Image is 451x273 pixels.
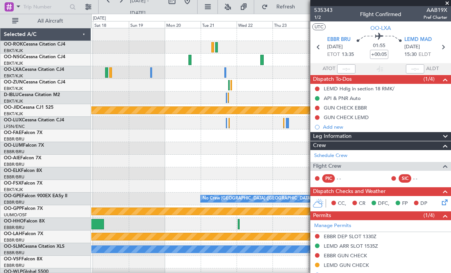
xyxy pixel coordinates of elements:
span: OO-LXA [370,24,391,32]
span: 535343 [314,6,333,14]
div: PIC [322,174,335,183]
span: OO-FSX [4,181,21,186]
span: D-IBLU [4,93,19,97]
span: OO-JID [4,105,20,110]
a: EBBR/BRU [4,136,24,142]
span: OO-LUX [4,118,22,123]
a: OO-FAEFalcon 7X [4,131,42,135]
a: EBBR/BRU [4,199,24,205]
a: OO-LAHFalcon 7X [4,232,43,236]
div: Fri 24 [308,21,344,28]
span: DP [420,200,427,208]
span: [DATE] [404,43,420,51]
span: ETOT [327,51,340,59]
span: OO-ROK [4,42,23,47]
div: No Crew [GEOGRAPHIC_DATA] ([GEOGRAPHIC_DATA] National) [203,193,331,204]
span: OO-HHO [4,219,24,224]
a: OO-HHOFalcon 8X [4,219,45,224]
span: 15:30 [404,51,417,59]
a: EBKT/KJK [4,48,23,54]
a: OO-NSGCessna Citation CJ4 [4,55,65,59]
div: EBBR DEP SLOT 1330Z [324,233,376,240]
a: EBKT/KJK [4,60,23,66]
span: [DATE] [327,43,343,51]
span: OO-VSF [4,257,21,262]
input: Trip Number [23,1,67,13]
a: OO-SLMCessna Citation XLS [4,244,65,249]
a: OO-GPEFalcon 900EX EASy II [4,194,67,198]
a: EBBR/BRU [4,263,24,268]
div: LEMD GUN CHECK [324,262,369,268]
span: Dispatch Checks and Weather [313,187,386,196]
div: - - [413,175,430,182]
a: UUMO/OSF [4,212,27,218]
div: EBBR GUN CHECK [324,252,367,259]
a: OO-FSXFalcon 7X [4,181,42,186]
span: Dispatch To-Dos [313,75,352,84]
a: D-IBLUCessna Citation M2 [4,93,60,97]
span: CR [359,200,365,208]
div: GUN CHECK LEMD [324,114,369,121]
div: Tue 21 [201,21,237,28]
a: OO-AIEFalcon 7X [4,156,41,160]
span: Permits [313,211,331,220]
a: EBBR/BRU [4,174,24,180]
a: EBKT/KJK [4,86,23,92]
a: EBBR/BRU [4,237,24,243]
span: OO-ZUN [4,80,23,85]
div: Sun 19 [129,21,165,28]
span: OO-GPP [4,206,22,211]
a: OO-VSFFalcon 8X [4,257,42,262]
a: EBKT/KJK [4,98,23,104]
a: OO-ROKCessna Citation CJ4 [4,42,65,47]
span: (1/4) [423,75,435,83]
span: CC, [338,200,346,208]
div: Sat 18 [93,21,129,28]
span: OO-LUM [4,143,23,148]
div: Flight Confirmed [360,10,401,18]
span: OO-NSG [4,55,23,59]
button: UTC [312,23,326,30]
div: - - [337,175,354,182]
span: Pref Charter [423,14,447,21]
a: EBBR/BRU [4,162,24,167]
span: OO-SLM [4,244,22,249]
a: EBKT/KJK [4,73,23,79]
span: OO-LXA [4,67,22,72]
span: 01:55 [373,42,385,50]
a: EBBR/BRU [4,149,24,155]
a: Manage Permits [314,222,351,230]
div: LEMD Hdlg in section 18 RMK/ [324,85,394,92]
span: OO-AIE [4,156,20,160]
span: EBBR BRU [327,36,350,44]
div: Thu 23 [273,21,308,28]
a: OO-JIDCessna CJ1 525 [4,105,54,110]
a: OO-GPPFalcon 7X [4,206,43,211]
span: Refresh [269,4,302,10]
div: Add new [323,124,447,130]
span: LEMD MAD [404,36,432,44]
button: All Aircraft [8,15,83,27]
span: ALDT [426,65,439,73]
span: AAB19X [423,6,447,14]
span: OO-FAE [4,131,21,135]
span: OO-GPE [4,194,22,198]
span: OO-ELK [4,168,21,173]
input: --:-- [337,64,355,74]
div: API & PNR Auto [324,95,361,101]
a: EBBR/BRU [4,225,24,230]
a: EBBR/BRU [4,250,24,256]
span: DFC, [378,200,389,208]
span: Crew [313,141,326,150]
div: Mon 20 [165,21,201,28]
div: GUN CHECK EBBR [324,105,367,111]
span: (1/4) [423,211,435,219]
span: 13:35 [342,51,354,59]
div: Wed 22 [237,21,273,28]
a: OO-LUXCessna Citation CJ4 [4,118,64,123]
a: OO-LXACessna Citation CJ4 [4,67,64,72]
span: ELDT [419,51,431,59]
a: Schedule Crew [314,152,347,160]
span: All Aircraft [20,18,81,24]
div: [DATE] [93,15,106,22]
